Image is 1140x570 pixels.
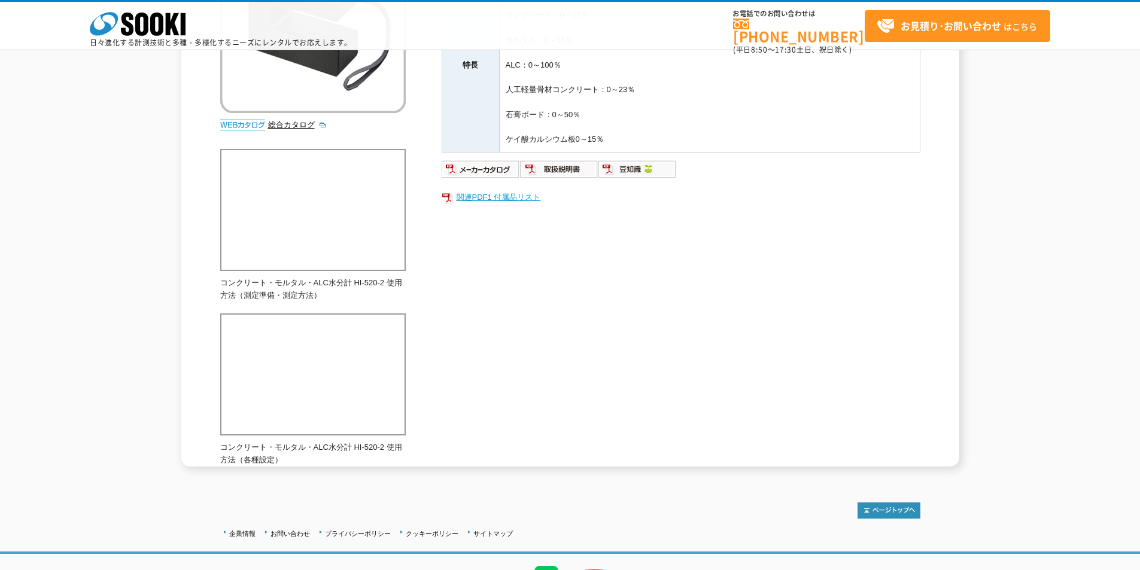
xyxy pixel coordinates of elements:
[520,167,598,176] a: 取扱説明書
[733,44,852,55] span: (平日 ～ 土日、祝日除く)
[442,190,920,205] a: 関連PDF1 付属品リスト
[858,502,920,519] img: トップページへ
[220,119,265,131] img: webカタログ
[598,167,677,176] a: 豆知識
[229,530,256,537] a: 企業情報
[325,530,391,537] a: プライバシーポリシー
[520,160,598,179] img: 取扱説明書
[733,10,865,17] span: お電話でのお問い合わせは
[775,44,797,55] span: 17:30
[733,19,865,43] a: [PHONE_NUMBER]
[877,17,1037,35] span: はこちら
[473,530,513,537] a: サイトマップ
[90,39,352,46] p: 日々進化する計測技術と多種・多様化するニーズにレンタルでお応えします。
[865,10,1050,42] a: お見積り･お問い合わせはこちら
[751,44,768,55] span: 8:50
[442,167,520,176] a: メーカーカタログ
[270,530,310,537] a: お問い合わせ
[268,120,327,129] a: 総合カタログ
[442,160,520,179] img: メーカーカタログ
[406,530,458,537] a: クッキーポリシー
[598,160,677,179] img: 豆知識
[220,441,406,467] p: コンクリート・モルタル・ALC水分計 HI-520-2 使用方法（各種設定）
[220,277,406,302] p: コンクリート・モルタル・ALC水分計 HI-520-2 使用方法（測定準備・測定方法）
[901,19,1001,33] strong: お見積り･お問い合わせ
